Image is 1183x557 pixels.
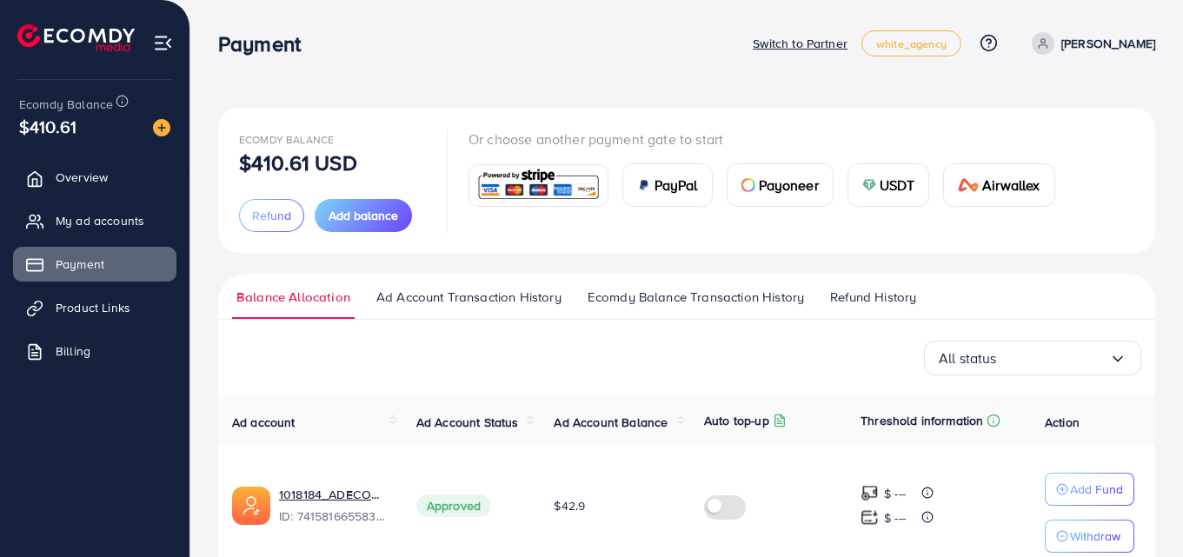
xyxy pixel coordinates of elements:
[279,507,389,525] span: ID: 7415816655839723537
[1045,520,1134,553] button: Withdraw
[847,163,930,207] a: cardUSDT
[19,114,76,139] span: $410.61
[469,129,1069,149] p: Or choose another payment gate to start
[1070,526,1120,547] p: Withdraw
[741,178,755,192] img: card
[239,199,304,232] button: Refund
[315,199,412,232] button: Add balance
[924,341,1141,375] div: Search for option
[236,288,350,307] span: Balance Allocation
[958,178,979,192] img: card
[13,334,176,368] a: Billing
[475,167,602,204] img: card
[56,169,108,186] span: Overview
[19,96,113,113] span: Ecomdy Balance
[232,414,296,431] span: Ad account
[56,299,130,316] span: Product Links
[753,33,847,54] p: Switch to Partner
[279,486,389,526] div: <span class='underline'>1018184_ADECOM_1726629369576</span></br>7415816655839723537
[554,497,585,514] span: $42.9
[1025,32,1155,55] a: [PERSON_NAME]
[279,486,389,503] a: 1018184_ADECOM_1726629369576
[469,164,608,207] a: card
[876,38,947,50] span: white_agency
[329,207,398,224] span: Add balance
[884,483,906,504] p: $ ---
[862,178,876,192] img: card
[759,175,819,196] span: Payoneer
[943,163,1054,207] a: cardAirwallex
[376,288,562,307] span: Ad Account Transaction History
[727,163,834,207] a: cardPayoneer
[880,175,915,196] span: USDT
[861,410,983,431] p: Threshold information
[588,288,804,307] span: Ecomdy Balance Transaction History
[830,288,916,307] span: Refund History
[239,132,334,147] span: Ecomdy Balance
[622,163,713,207] a: cardPayPal
[982,175,1040,196] span: Airwallex
[153,119,170,136] img: image
[56,255,104,273] span: Payment
[416,414,519,431] span: Ad Account Status
[637,178,651,192] img: card
[861,508,879,527] img: top-up amount
[252,207,291,224] span: Refund
[939,345,997,372] span: All status
[655,175,698,196] span: PayPal
[1045,414,1080,431] span: Action
[861,30,961,56] a: white_agency
[554,414,668,431] span: Ad Account Balance
[56,342,90,360] span: Billing
[17,24,135,51] img: logo
[218,31,315,56] h3: Payment
[704,410,769,431] p: Auto top-up
[13,160,176,195] a: Overview
[884,507,906,528] p: $ ---
[56,212,144,229] span: My ad accounts
[1045,473,1134,506] button: Add Fund
[1070,479,1123,500] p: Add Fund
[13,203,176,238] a: My ad accounts
[861,484,879,502] img: top-up amount
[1061,33,1155,54] p: [PERSON_NAME]
[13,290,176,325] a: Product Links
[416,494,491,517] span: Approved
[232,487,270,525] img: ic-ads-acc.e4c84228.svg
[239,152,357,173] p: $410.61 USD
[997,345,1109,372] input: Search for option
[153,33,173,53] img: menu
[13,247,176,282] a: Payment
